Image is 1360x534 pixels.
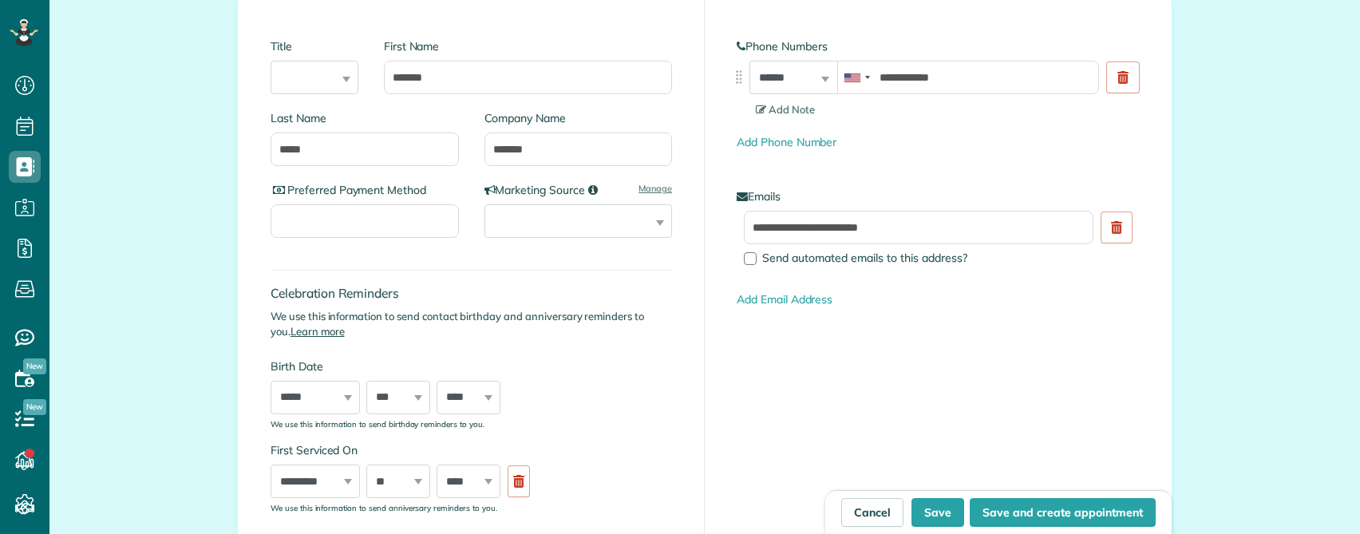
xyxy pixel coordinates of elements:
[271,287,672,300] h4: Celebration Reminders
[756,103,815,116] span: Add Note
[23,399,46,415] span: New
[838,61,875,93] div: United States: +1
[23,358,46,374] span: New
[762,251,967,265] span: Send automated emails to this address?
[730,69,747,85] img: drag_indicator-119b368615184ecde3eda3c64c821f6cf29d3e2b97b89ee44bc31753036683e5.png
[911,498,964,527] button: Save
[970,498,1156,527] button: Save and create appointment
[271,309,672,339] p: We use this information to send contact birthday and anniversary reminders to you.
[737,135,836,149] a: Add Phone Number
[291,325,345,338] a: Learn more
[271,442,538,458] label: First Serviced On
[841,498,903,527] a: Cancel
[271,503,497,512] sub: We use this information to send anniversary reminders to you.
[737,38,1139,54] label: Phone Numbers
[638,182,672,195] a: Manage
[737,188,1139,204] label: Emails
[271,38,358,54] label: Title
[271,110,459,126] label: Last Name
[484,182,673,198] label: Marketing Source
[484,110,673,126] label: Company Name
[384,38,672,54] label: First Name
[737,292,832,307] a: Add Email Address
[271,358,538,374] label: Birth Date
[271,419,484,429] sub: We use this information to send birthday reminders to you.
[271,182,459,198] label: Preferred Payment Method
